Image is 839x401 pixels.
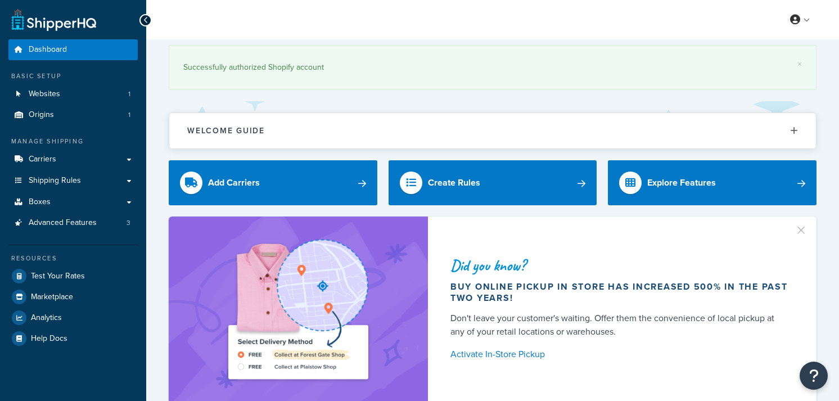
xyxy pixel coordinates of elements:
span: Dashboard [29,45,67,55]
img: ad-shirt-map-b0359fc47e01cab431d101c4b569394f6a03f54285957d908178d52f29eb9668.png [196,233,400,386]
span: Shipping Rules [29,176,81,186]
div: Don't leave your customer's waiting. Offer them the convenience of local pickup at any of your re... [450,312,790,339]
a: Create Rules [389,160,597,205]
span: 3 [127,218,130,228]
span: Websites [29,89,60,99]
span: Help Docs [31,334,67,344]
div: Resources [8,254,138,263]
span: Analytics [31,313,62,323]
span: Boxes [29,197,51,207]
a: Analytics [8,308,138,328]
a: Add Carriers [169,160,377,205]
span: Origins [29,110,54,120]
span: Test Your Rates [31,272,85,281]
div: Manage Shipping [8,137,138,146]
a: Explore Features [608,160,817,205]
a: Carriers [8,149,138,170]
li: Origins [8,105,138,125]
a: Boxes [8,192,138,213]
span: 1 [128,110,130,120]
span: Marketplace [31,292,73,302]
a: Websites1 [8,84,138,105]
a: Help Docs [8,328,138,349]
span: Carriers [29,155,56,164]
a: Shipping Rules [8,170,138,191]
a: Origins1 [8,105,138,125]
div: Add Carriers [208,175,260,191]
div: Buy online pickup in store has increased 500% in the past two years! [450,281,790,304]
span: Advanced Features [29,218,97,228]
div: Successfully authorized Shopify account [183,60,802,75]
a: Dashboard [8,39,138,60]
div: Did you know? [450,258,790,273]
li: Websites [8,84,138,105]
a: Activate In-Store Pickup [450,346,790,362]
li: Advanced Features [8,213,138,233]
a: × [797,60,802,69]
h2: Welcome Guide [187,127,265,135]
a: Test Your Rates [8,266,138,286]
div: Create Rules [428,175,480,191]
a: Marketplace [8,287,138,307]
span: 1 [128,89,130,99]
div: Explore Features [647,175,716,191]
div: Basic Setup [8,71,138,81]
button: Open Resource Center [800,362,828,390]
button: Welcome Guide [169,113,816,148]
a: Advanced Features3 [8,213,138,233]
